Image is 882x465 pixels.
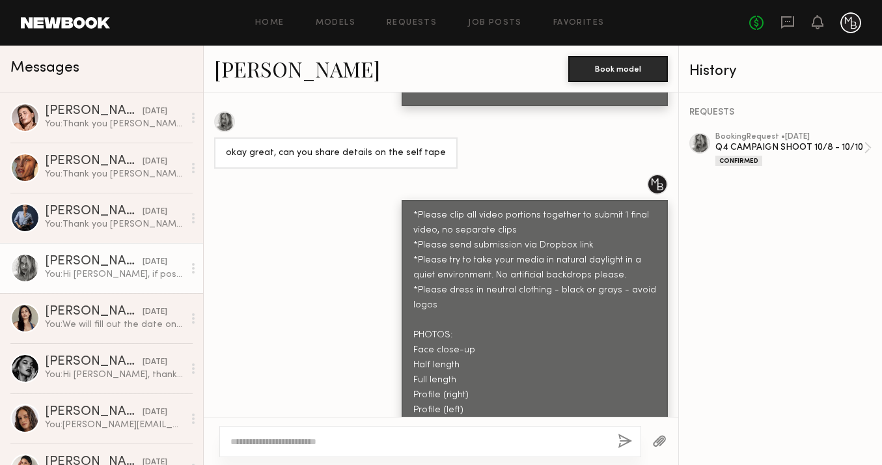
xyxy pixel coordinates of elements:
div: okay great, can you share details on the self tape [226,146,446,161]
a: Models [316,19,355,27]
div: [DATE] [143,306,167,318]
div: [PERSON_NAME] [45,105,143,118]
a: Job Posts [468,19,522,27]
div: History [689,64,872,79]
div: [PERSON_NAME] [45,305,143,318]
a: Book model [568,63,668,74]
div: [PERSON_NAME] [45,255,143,268]
div: You: Hi [PERSON_NAME], thank you for informing us. Our casting closed for this [DATE]. But I am m... [45,369,184,381]
div: [DATE] [143,156,167,168]
div: You: Thank you [PERSON_NAME]! [45,168,184,180]
div: Confirmed [715,156,762,166]
div: booking Request • [DATE] [715,133,864,141]
div: [PERSON_NAME] [45,406,143,419]
button: Book model [568,56,668,82]
div: You: Hi [PERSON_NAME], if possible can you please fill out and sign back our release agreement fo... [45,268,184,281]
div: You: Thank you [PERSON_NAME]! We will see you then. [DATE] we will send details regarding the sho... [45,118,184,130]
div: You: [PERSON_NAME][EMAIL_ADDRESS][DOMAIN_NAME] is great [45,419,184,431]
div: [PERSON_NAME] [45,205,143,218]
a: Favorites [553,19,605,27]
div: [DATE] [143,106,167,118]
a: Requests [387,19,437,27]
div: [PERSON_NAME] [45,155,143,168]
div: [DATE] [143,256,167,268]
div: [PERSON_NAME] [45,356,143,369]
div: [DATE] [143,206,167,218]
a: [PERSON_NAME] [214,55,380,83]
a: Home [255,19,284,27]
div: REQUESTS [689,108,872,117]
a: bookingRequest •[DATE]Q4 CAMPAIGN SHOOT 10/8 - 10/10Confirmed [715,133,872,166]
div: [DATE] [143,356,167,369]
div: You: We will fill out the date once we send the booking request. [45,318,184,331]
span: Messages [10,61,79,76]
div: Q4 CAMPAIGN SHOOT 10/8 - 10/10 [715,141,864,154]
div: You: Thank you [PERSON_NAME]! Sending the booking request now. [45,218,184,231]
div: [DATE] [143,406,167,419]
